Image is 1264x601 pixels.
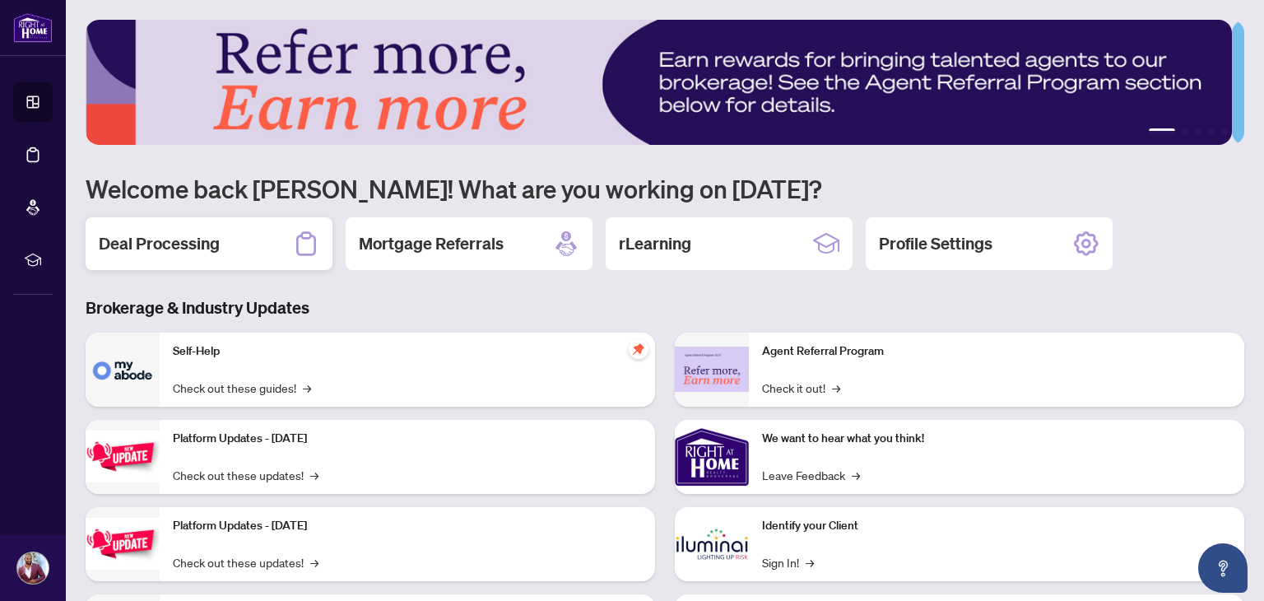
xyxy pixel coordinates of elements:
span: → [310,553,318,571]
h2: Deal Processing [99,232,220,255]
p: Identify your Client [762,517,1231,535]
span: → [310,466,318,484]
img: Self-Help [86,333,160,407]
img: Profile Icon [17,552,49,584]
span: → [806,553,814,571]
button: 2 [1182,128,1188,135]
button: 4 [1208,128,1215,135]
img: We want to hear what you think! [675,420,749,494]
h1: Welcome back [PERSON_NAME]! What are you working on [DATE]? [86,173,1244,204]
img: Platform Updates - July 8, 2025 [86,518,160,570]
img: Platform Updates - July 21, 2025 [86,431,160,482]
a: Check out these updates!→ [173,553,318,571]
h2: Mortgage Referrals [359,232,504,255]
p: Self-Help [173,342,642,361]
h2: Profile Settings [879,232,992,255]
p: Platform Updates - [DATE] [173,517,642,535]
h3: Brokerage & Industry Updates [86,296,1244,319]
a: Sign In!→ [762,553,814,571]
span: → [303,379,311,397]
img: logo [13,12,53,43]
p: Agent Referral Program [762,342,1231,361]
img: Slide 0 [86,20,1232,145]
button: 1 [1149,128,1175,135]
a: Check out these updates!→ [173,466,318,484]
button: 5 [1221,128,1228,135]
img: Identify your Client [675,507,749,581]
span: → [852,466,860,484]
p: We want to hear what you think! [762,430,1231,448]
button: Open asap [1198,543,1248,593]
a: Check out these guides!→ [173,379,311,397]
img: Agent Referral Program [675,347,749,392]
button: 3 [1195,128,1201,135]
p: Platform Updates - [DATE] [173,430,642,448]
a: Leave Feedback→ [762,466,860,484]
span: pushpin [629,339,648,359]
span: → [832,379,840,397]
a: Check it out!→ [762,379,840,397]
h2: rLearning [619,232,691,255]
